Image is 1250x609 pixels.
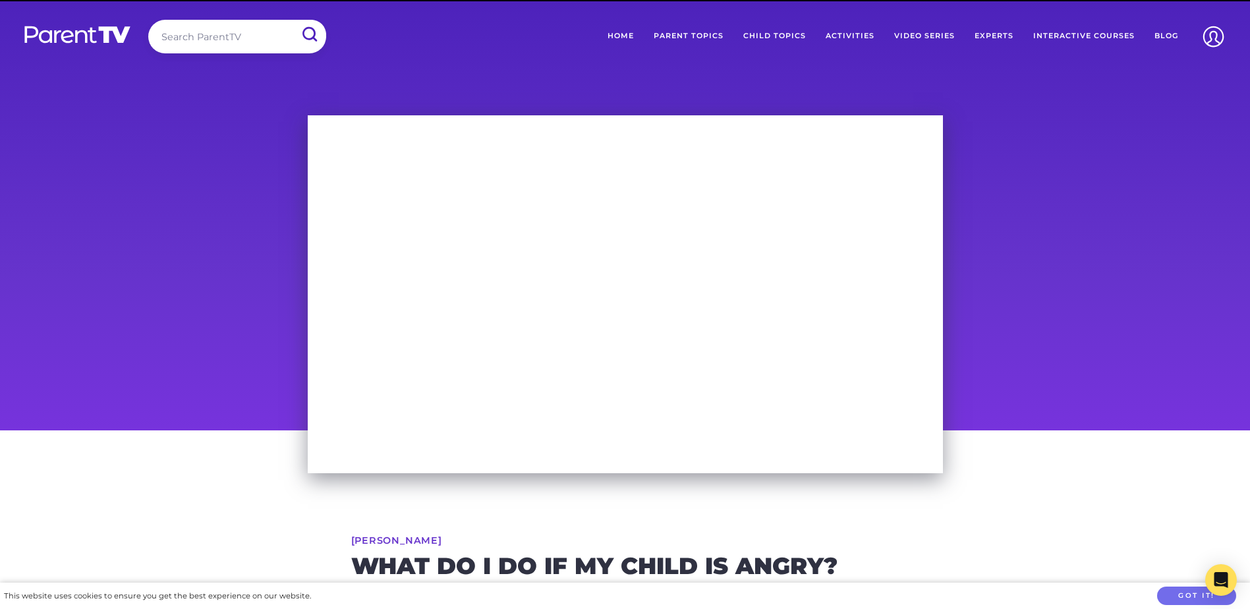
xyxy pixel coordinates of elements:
button: Got it! [1157,587,1236,606]
a: Activities [816,20,884,53]
a: [PERSON_NAME] [351,536,442,545]
img: Account [1197,20,1230,53]
input: Submit [292,20,326,49]
a: Child Topics [733,20,816,53]
div: Open Intercom Messenger [1205,564,1237,596]
a: Blog [1145,20,1188,53]
a: Interactive Courses [1023,20,1145,53]
input: Search ParentTV [148,20,326,53]
a: Parent Topics [644,20,733,53]
div: This website uses cookies to ensure you get the best experience on our website. [4,589,311,603]
a: Experts [965,20,1023,53]
a: Home [598,20,644,53]
a: Video Series [884,20,965,53]
img: parenttv-logo-white.4c85aaf.svg [23,25,132,44]
h2: What do I do if my child is angry? [351,556,899,577]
